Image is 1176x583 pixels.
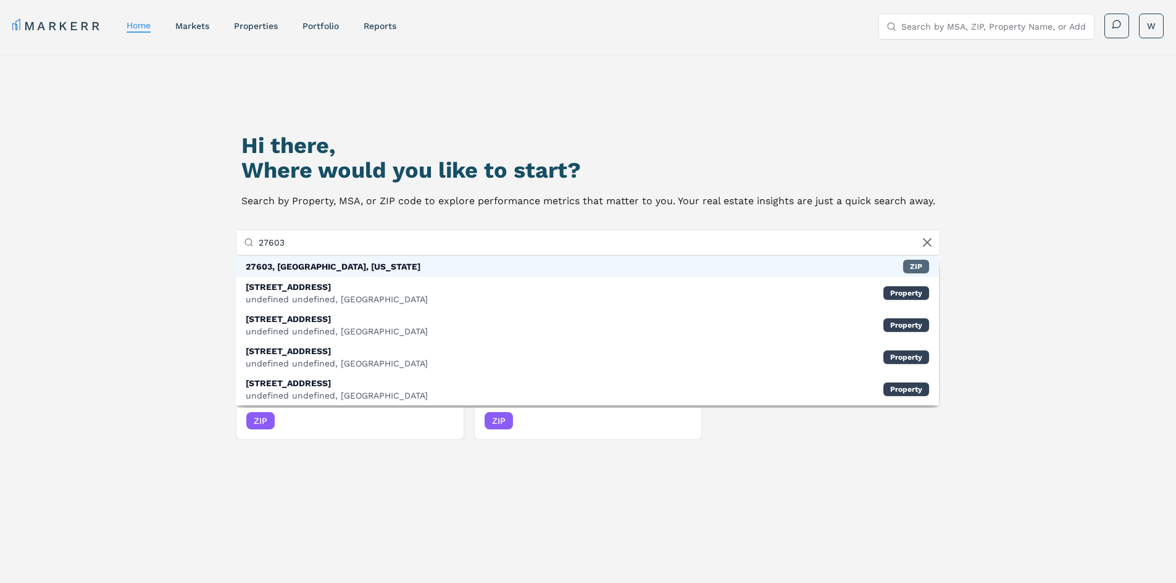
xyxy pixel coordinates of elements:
[241,133,935,158] h1: Hi there,
[883,286,929,300] div: Property
[236,309,940,341] div: Property: 650 West North Street , Raleigh, NC 27603
[1147,20,1156,32] span: W
[883,382,929,396] div: Property
[903,260,929,273] div: ZIP
[901,14,1086,39] input: Search by MSA, ZIP, Property Name, or Address
[241,192,935,210] p: Search by Property, MSA, or ZIP code to explore performance metrics that matter to you. Your real...
[236,256,940,277] div: ZIP: 27603, Raleigh, North Carolina
[236,341,940,373] div: Property: 255 Princeton StChelmsford, MA 27603
[883,350,929,364] div: Property
[364,21,396,31] a: reports
[664,415,691,427] span: [DATE]
[1139,14,1164,38] button: W
[485,412,513,429] span: ZIP
[302,21,339,31] a: Portfolio
[246,345,428,357] div: [STREET_ADDRESS]
[259,230,933,255] input: Search by MSA, ZIP, Property Name, or Address
[474,382,703,440] button: Remove 29577, Myrtle Beach, South Carolina29577, [GEOGRAPHIC_DATA], [US_STATE]ZIP[DATE]
[241,158,935,183] h2: Where would you like to start?
[236,277,940,309] div: Property: 222 N West StreetRaleigh, NC 27603
[127,20,151,30] a: home
[426,415,454,427] span: [DATE]
[246,389,428,402] div: undefined undefined, [GEOGRAPHIC_DATA]
[236,256,940,405] div: Suggestions
[234,21,278,31] a: properties
[246,281,428,293] div: [STREET_ADDRESS]
[246,293,428,305] div: undefined undefined, [GEOGRAPHIC_DATA]
[246,325,428,337] div: undefined undefined, [GEOGRAPHIC_DATA]
[236,373,940,405] div: Property: 222 N. West Street , Raleigh, NC 27603
[12,17,102,35] a: MARKERR
[236,382,464,440] button: Remove 28304, Fayetteville, North Carolina28304, [GEOGRAPHIC_DATA], [US_STATE]ZIP[DATE]
[246,377,428,389] div: [STREET_ADDRESS]
[175,21,209,31] a: markets
[246,313,428,325] div: [STREET_ADDRESS]
[246,357,428,370] div: undefined undefined, [GEOGRAPHIC_DATA]
[883,318,929,332] div: Property
[246,412,275,429] span: ZIP
[246,260,420,273] div: 27603, [GEOGRAPHIC_DATA], [US_STATE]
